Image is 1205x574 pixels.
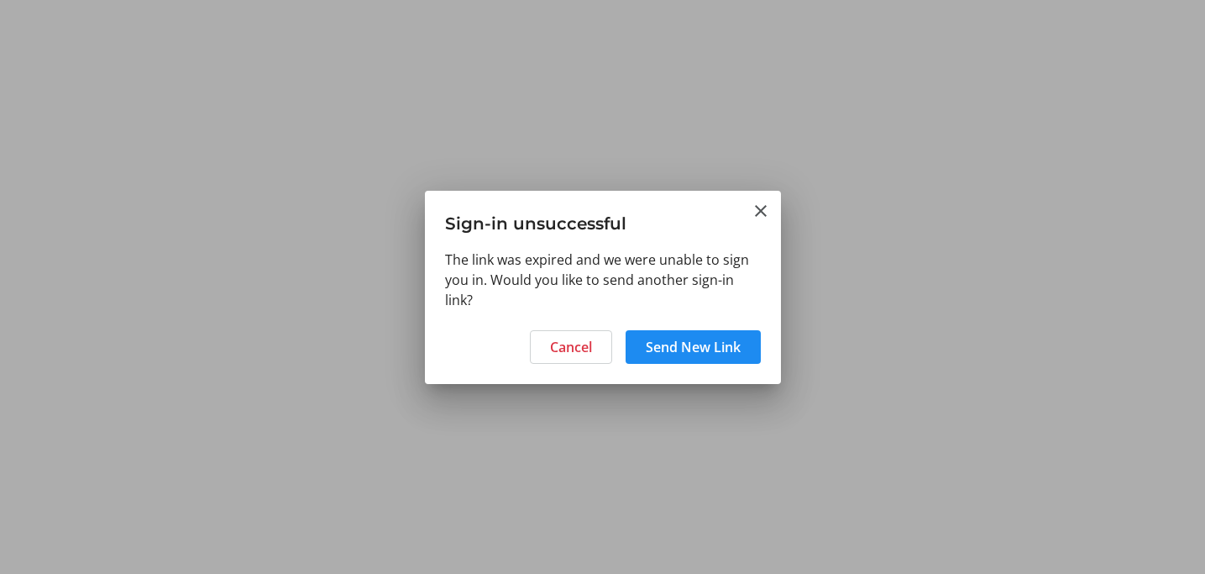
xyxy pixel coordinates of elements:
[530,330,612,364] button: Cancel
[646,337,741,357] span: Send New Link
[425,191,781,249] h3: Sign-in unsuccessful
[425,250,781,320] div: The link was expired and we were unable to sign you in. Would you like to send another sign-in link?
[751,201,771,221] button: Close
[626,330,761,364] button: Send New Link
[550,337,592,357] span: Cancel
